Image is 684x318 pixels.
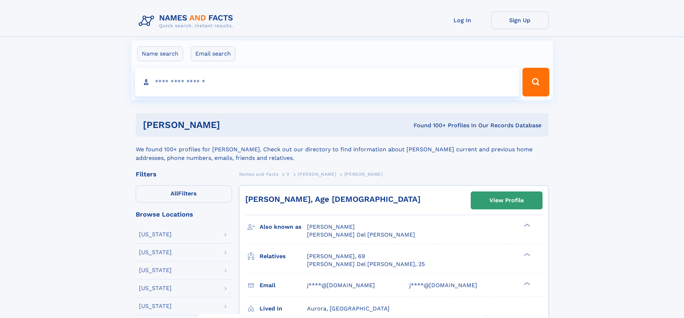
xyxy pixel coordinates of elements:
label: Filters [136,185,232,203]
img: Logo Names and Facts [136,11,239,31]
label: Name search [137,46,183,61]
span: [PERSON_NAME] [344,172,383,177]
label: Email search [191,46,236,61]
div: ❯ [522,223,531,228]
div: We found 100+ profiles for [PERSON_NAME]. Check out our directory to find information about [PERS... [136,137,549,162]
button: Search Button [522,68,549,96]
h3: Lived in [260,303,307,315]
div: [US_STATE] [139,285,172,291]
div: ❯ [522,252,531,257]
span: V [287,172,290,177]
a: [PERSON_NAME] [298,170,336,179]
div: ❯ [522,281,531,286]
span: All [171,190,178,197]
a: [PERSON_NAME] Del [PERSON_NAME], 25 [307,260,425,268]
div: [US_STATE] [139,267,172,273]
div: [US_STATE] [139,250,172,255]
span: [PERSON_NAME] [298,172,336,177]
a: View Profile [471,192,542,209]
div: Filters [136,171,232,177]
a: Log In [434,11,491,29]
span: Aurora, [GEOGRAPHIC_DATA] [307,305,390,312]
h3: Email [260,279,307,291]
a: [PERSON_NAME], 69 [307,252,365,260]
a: V [287,170,290,179]
h3: Also known as [260,221,307,233]
h1: [PERSON_NAME] [143,120,317,129]
div: Found 100+ Profiles In Our Records Database [317,122,541,129]
a: Sign Up [491,11,549,29]
input: search input [135,68,520,96]
a: Names and Facts [239,170,279,179]
span: [PERSON_NAME] [307,223,355,230]
div: [US_STATE] [139,303,172,309]
span: [PERSON_NAME] Del [PERSON_NAME] [307,231,415,238]
h3: Relatives [260,250,307,262]
div: [US_STATE] [139,232,172,237]
div: Browse Locations [136,211,232,218]
div: View Profile [489,192,524,209]
a: [PERSON_NAME], Age [DEMOGRAPHIC_DATA] [245,195,420,204]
